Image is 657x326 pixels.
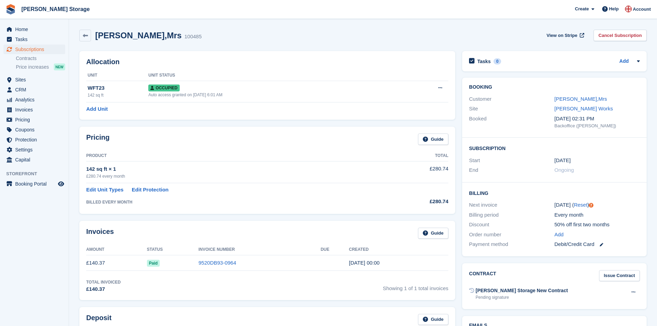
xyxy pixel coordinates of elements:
[555,167,574,173] span: Ongoing
[3,85,65,95] a: menu
[469,189,640,196] h2: Billing
[3,135,65,145] a: menu
[3,125,65,135] a: menu
[594,30,647,41] a: Cancel Subscription
[132,186,169,194] a: Edit Protection
[19,3,92,15] a: [PERSON_NAME] Storage
[555,106,613,111] a: [PERSON_NAME] Works
[16,64,49,70] span: Price increases
[469,221,554,229] div: Discount
[469,145,640,151] h2: Subscription
[555,231,564,239] a: Add
[15,145,57,155] span: Settings
[544,30,586,41] a: View on Stripe
[15,125,57,135] span: Coupons
[86,173,381,179] div: £280.74 every month
[599,270,640,281] a: Issue Contract
[418,134,448,145] a: Guide
[86,165,381,173] div: 142 sq ft × 1
[547,32,577,39] span: View on Stripe
[86,134,110,145] h2: Pricing
[469,231,554,239] div: Order number
[15,75,57,85] span: Sites
[418,314,448,325] a: Guide
[3,95,65,105] a: menu
[469,166,554,174] div: End
[15,115,57,125] span: Pricing
[147,260,160,267] span: Paid
[625,6,632,12] img: John Baker
[3,115,65,125] a: menu
[469,95,554,103] div: Customer
[148,70,399,81] th: Unit Status
[86,186,123,194] a: Edit Unit Types
[555,96,607,102] a: [PERSON_NAME],Mrs
[95,31,182,40] h2: [PERSON_NAME],Mrs
[86,228,114,239] h2: Invoices
[3,45,65,54] a: menu
[86,244,147,255] th: Amount
[555,122,640,129] div: Backoffice ([PERSON_NAME])
[6,170,69,177] span: Storefront
[15,155,57,165] span: Capital
[88,84,148,92] div: WFT23
[609,6,619,12] span: Help
[185,33,202,41] div: 100485
[15,24,57,34] span: Home
[15,95,57,105] span: Analytics
[3,179,65,189] a: menu
[418,228,448,239] a: Guide
[15,105,57,115] span: Invoices
[469,211,554,219] div: Billing period
[476,287,568,294] div: [PERSON_NAME] Storage New Contract
[57,180,65,188] a: Preview store
[86,255,147,271] td: £140.37
[86,199,381,205] div: BILLED EVERY MONTH
[469,105,554,113] div: Site
[555,157,571,165] time: 2025-08-14 23:00:00 UTC
[15,34,57,44] span: Tasks
[15,179,57,189] span: Booking Portal
[555,221,640,229] div: 50% off first two months
[619,58,629,66] a: Add
[199,260,236,266] a: 9520DB93-0964
[199,244,321,255] th: Invoice Number
[588,202,594,208] div: Tooltip anchor
[383,279,448,293] span: Showing 1 of 1 total invoices
[321,244,349,255] th: Due
[148,92,399,98] div: Auto access granted on [DATE] 6:01 AM
[381,150,448,161] th: Total
[3,145,65,155] a: menu
[381,161,448,183] td: £280.74
[6,4,16,14] img: stora-icon-8386f47178a22dfd0bd8f6a31ec36ba5ce8667c1dd55bd0f319d3a0aa187defe.svg
[555,201,640,209] div: [DATE] ( )
[3,75,65,85] a: menu
[15,85,57,95] span: CRM
[575,6,589,12] span: Create
[86,58,448,66] h2: Allocation
[3,24,65,34] a: menu
[3,155,65,165] a: menu
[476,294,568,300] div: Pending signature
[86,279,121,285] div: Total Invoiced
[477,58,491,65] h2: Tasks
[574,202,587,208] a: Reset
[148,85,179,91] span: Occupied
[469,85,640,90] h2: Booking
[3,34,65,44] a: menu
[469,270,496,281] h2: Contract
[147,244,199,255] th: Status
[86,150,381,161] th: Product
[349,244,448,255] th: Created
[86,314,111,325] h2: Deposit
[54,63,65,70] div: NEW
[469,201,554,209] div: Next invoice
[86,70,148,81] th: Unit
[555,240,640,248] div: Debit/Credit Card
[555,115,640,123] div: [DATE] 02:31 PM
[469,115,554,129] div: Booked
[494,58,501,65] div: 0
[86,105,108,113] a: Add Unit
[16,55,65,62] a: Contracts
[16,63,65,71] a: Price increases NEW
